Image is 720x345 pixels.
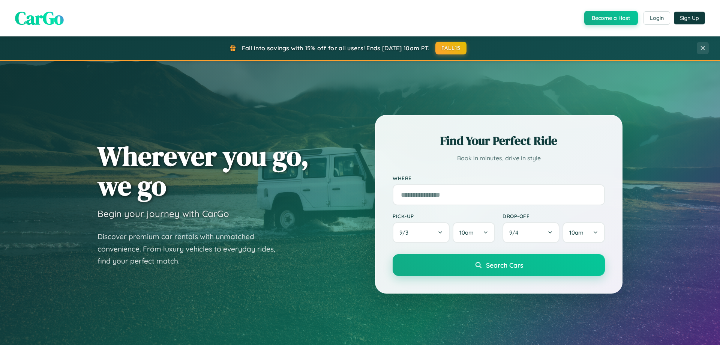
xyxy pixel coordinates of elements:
[509,229,522,236] span: 9 / 4
[502,222,559,243] button: 9/4
[435,42,467,54] button: FALL15
[393,213,495,219] label: Pick-up
[453,222,495,243] button: 10am
[643,11,670,25] button: Login
[393,175,605,181] label: Where
[486,261,523,269] span: Search Cars
[15,6,64,30] span: CarGo
[584,11,638,25] button: Become a Host
[459,229,474,236] span: 10am
[393,133,605,149] h2: Find Your Perfect Ride
[242,44,430,52] span: Fall into savings with 15% off for all users! Ends [DATE] 10am PT.
[674,12,705,24] button: Sign Up
[97,208,229,219] h3: Begin your journey with CarGo
[393,254,605,276] button: Search Cars
[502,213,605,219] label: Drop-off
[97,141,309,200] h1: Wherever you go, we go
[569,229,583,236] span: 10am
[562,222,605,243] button: 10am
[393,222,450,243] button: 9/3
[393,153,605,164] p: Book in minutes, drive in style
[399,229,412,236] span: 9 / 3
[97,231,285,267] p: Discover premium car rentals with unmatched convenience. From luxury vehicles to everyday rides, ...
